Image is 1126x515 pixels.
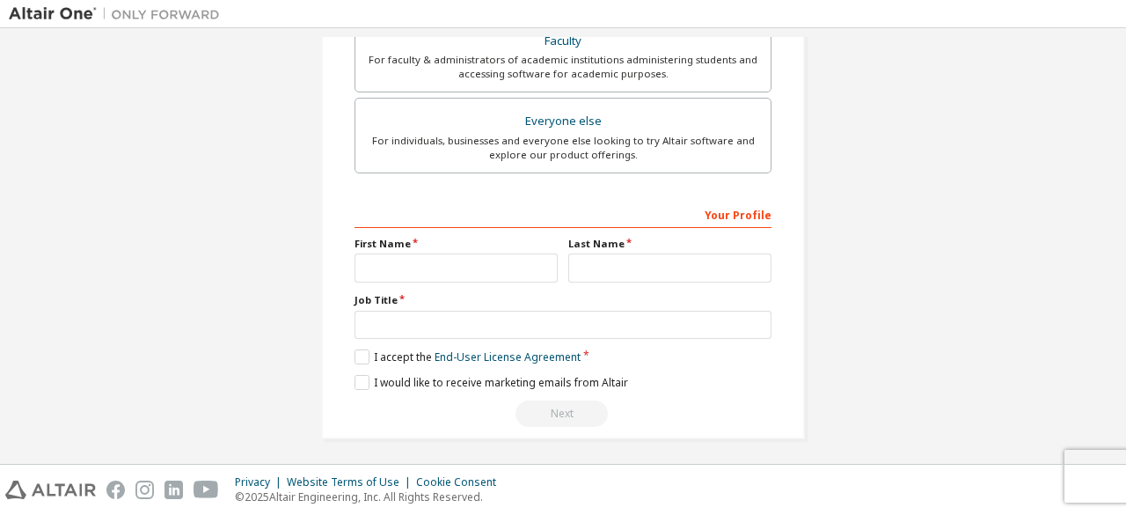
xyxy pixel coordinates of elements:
[435,349,581,364] a: End-User License Agreement
[106,481,125,499] img: facebook.svg
[568,237,771,251] label: Last Name
[366,109,760,134] div: Everyone else
[355,375,628,390] label: I would like to receive marketing emails from Altair
[355,200,771,228] div: Your Profile
[287,475,416,489] div: Website Terms of Use
[355,349,581,364] label: I accept the
[416,475,507,489] div: Cookie Consent
[194,481,219,499] img: youtube.svg
[235,489,507,504] p: © 2025 Altair Engineering, Inc. All Rights Reserved.
[366,29,760,54] div: Faculty
[5,481,96,499] img: altair_logo.svg
[9,5,229,23] img: Altair One
[366,53,760,81] div: For faculty & administrators of academic institutions administering students and accessing softwa...
[135,481,154,499] img: instagram.svg
[366,134,760,162] div: For individuals, businesses and everyone else looking to try Altair software and explore our prod...
[165,481,183,499] img: linkedin.svg
[235,475,287,489] div: Privacy
[355,237,558,251] label: First Name
[355,293,771,307] label: Job Title
[355,401,771,427] div: Read and acccept EULA to continue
